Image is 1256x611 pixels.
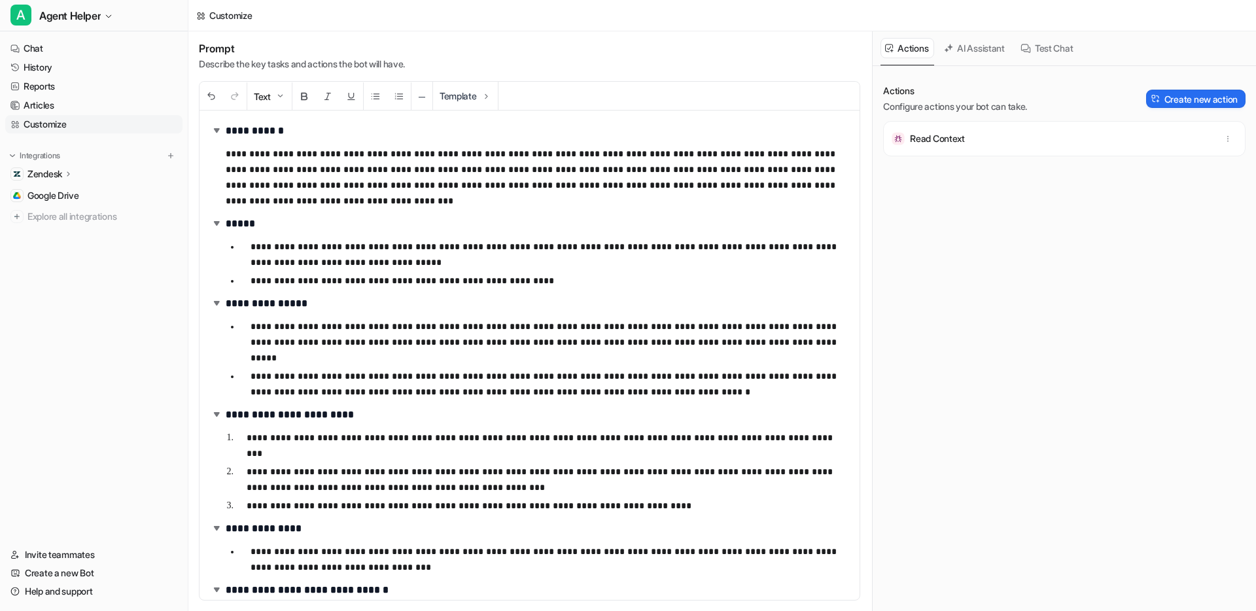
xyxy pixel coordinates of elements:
[27,206,177,227] span: Explore all integrations
[387,82,411,111] button: Ordered List
[223,82,247,111] button: Redo
[5,186,183,205] a: Google DriveGoogle Drive
[210,408,223,421] img: expand-arrow.svg
[5,149,64,162] button: Integrations
[394,91,404,101] img: Ordered List
[5,546,183,564] a: Invite teammates
[316,82,340,111] button: Italic
[292,82,316,111] button: Bold
[883,84,1027,97] p: Actions
[200,82,223,111] button: Undo
[210,217,223,230] img: expand-arrow.svg
[939,38,1011,58] button: AI Assistant
[481,91,491,101] img: Template
[340,82,363,111] button: Underline
[910,132,965,145] p: Read Context
[10,5,31,26] span: A
[5,582,183,601] a: Help and support
[299,91,309,101] img: Bold
[364,82,387,111] button: Unordered List
[275,91,285,101] img: Dropdown Down Arrow
[883,100,1027,113] p: Configure actions your bot can take.
[5,39,183,58] a: Chat
[881,38,934,58] button: Actions
[10,210,24,223] img: explore all integrations
[8,151,17,160] img: expand menu
[1146,90,1246,108] button: Create new action
[210,296,223,309] img: expand-arrow.svg
[5,564,183,582] a: Create a new Bot
[1151,94,1160,103] img: Create action
[411,82,432,111] button: ─
[210,583,223,596] img: expand-arrow.svg
[5,77,183,96] a: Reports
[13,170,21,178] img: Zendesk
[1016,38,1079,58] button: Test Chat
[5,207,183,226] a: Explore all integrations
[27,167,62,181] p: Zendesk
[5,58,183,77] a: History
[323,91,333,101] img: Italic
[199,58,405,71] p: Describe the key tasks and actions the bot will have.
[346,91,357,101] img: Underline
[230,91,240,101] img: Redo
[13,192,21,200] img: Google Drive
[210,521,223,534] img: expand-arrow.svg
[370,91,381,101] img: Unordered List
[20,150,60,161] p: Integrations
[206,91,217,101] img: Undo
[5,115,183,133] a: Customize
[892,132,905,145] img: Read Context icon
[209,9,252,22] div: Customize
[27,189,79,202] span: Google Drive
[210,124,223,137] img: expand-arrow.svg
[166,151,175,160] img: menu_add.svg
[247,82,292,111] button: Text
[39,7,101,25] span: Agent Helper
[5,96,183,114] a: Articles
[433,82,498,110] button: Template
[199,42,405,55] h1: Prompt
